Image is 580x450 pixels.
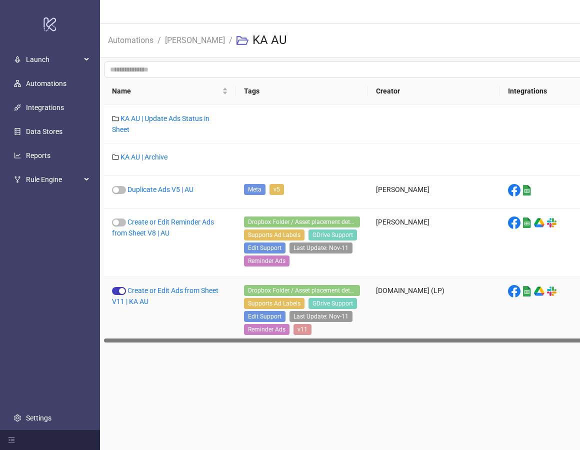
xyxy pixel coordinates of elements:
[26,127,62,135] a: Data Stores
[26,414,51,422] a: Settings
[244,285,360,296] span: Dropbox Folder / Asset placement detection
[252,32,287,48] h3: KA AU
[368,208,500,277] div: [PERSON_NAME]
[368,176,500,208] div: [PERSON_NAME]
[289,311,352,322] span: Last Update: Nov-11
[26,49,81,69] span: Launch
[26,103,64,111] a: Integrations
[112,114,209,133] a: KA AU | Update Ads Status in Sheet
[26,79,66,87] a: Automations
[112,218,214,237] a: Create or Edit Reminder Ads from Sheet V8 | AU
[244,324,289,335] span: Reminder Ads
[293,324,311,335] span: v11
[163,34,227,45] a: [PERSON_NAME]
[157,24,161,56] li: /
[244,242,285,253] span: Edit Support
[236,34,248,46] span: folder-open
[244,311,285,322] span: Edit Support
[236,77,368,105] th: Tags
[14,56,21,63] span: rocket
[127,185,193,193] a: Duplicate Ads V5 | AU
[112,286,218,305] a: Create or Edit Ads from Sheet V11 | KA AU
[104,77,236,105] th: Name
[26,151,50,159] a: Reports
[8,436,15,443] span: menu-fold
[26,169,81,189] span: Rule Engine
[269,184,284,195] span: v5
[112,153,119,160] span: folder
[120,153,167,161] a: KA AU | Archive
[244,298,304,309] span: Supports Ad Labels
[368,77,500,105] th: Creator
[14,176,21,183] span: fork
[244,216,360,227] span: Dropbox Folder / Asset placement detection
[106,34,155,45] a: Automations
[112,115,119,122] span: folder
[112,85,220,96] span: Name
[368,277,500,345] div: [DOMAIN_NAME] (LP)
[229,24,232,56] li: /
[308,298,357,309] span: GDrive Support
[244,184,265,195] span: Meta
[289,242,352,253] span: Last Update: Nov-11
[308,229,357,240] span: GDrive Support
[244,229,304,240] span: Supports Ad Labels
[244,255,289,266] span: Reminder Ads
